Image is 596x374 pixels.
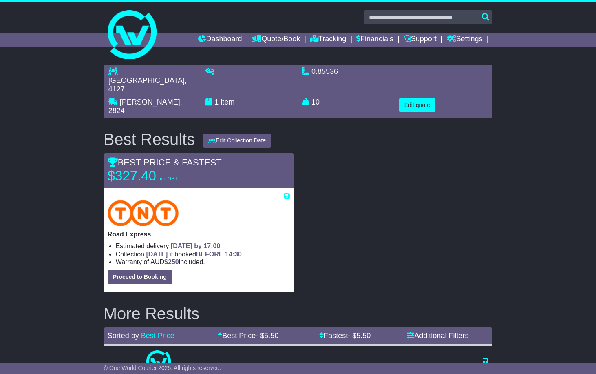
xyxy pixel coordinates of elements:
[108,157,222,167] span: BEST PRICE & FASTEST
[310,33,346,47] a: Tracking
[108,200,179,226] img: TNT Domestic: Road Express
[203,134,271,148] button: Edit Collection Date
[348,332,371,340] span: - $
[99,130,199,148] div: Best Results
[116,250,290,258] li: Collection
[198,33,242,47] a: Dashboard
[108,270,172,284] button: Proceed to Booking
[221,98,234,106] span: item
[108,98,182,115] span: , 2824
[104,305,493,323] h2: More Results
[356,33,393,47] a: Financials
[108,76,187,93] span: , 4127
[447,33,483,47] a: Settings
[252,33,300,47] a: Quote/Book
[108,332,139,340] span: Sorted by
[196,251,223,258] span: BEFORE
[146,251,168,258] span: [DATE]
[214,98,219,106] span: 1
[256,332,278,340] span: - $
[319,332,371,340] a: Fastest- $5.50
[311,98,320,106] span: 10
[168,258,179,265] span: 250
[407,332,468,340] a: Additional Filters
[218,332,278,340] a: Best Price- $5.50
[141,332,174,340] a: Best Price
[104,365,221,371] span: © One World Courier 2025. All rights reserved.
[116,242,290,250] li: Estimated delivery
[225,251,242,258] span: 14:30
[404,33,437,47] a: Support
[160,176,177,182] span: inc GST
[356,332,371,340] span: 5.50
[108,230,290,238] p: Road Express
[120,98,180,106] span: [PERSON_NAME]
[399,98,435,112] button: Edit quote
[108,76,185,85] span: [GEOGRAPHIC_DATA]
[108,168,210,184] p: $327.40
[164,258,179,265] span: $
[264,332,278,340] span: 5.50
[171,243,221,249] span: [DATE] by 17:00
[311,67,338,76] span: 0.85536
[146,251,241,258] span: if booked
[116,258,290,266] li: Warranty of AUD included.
